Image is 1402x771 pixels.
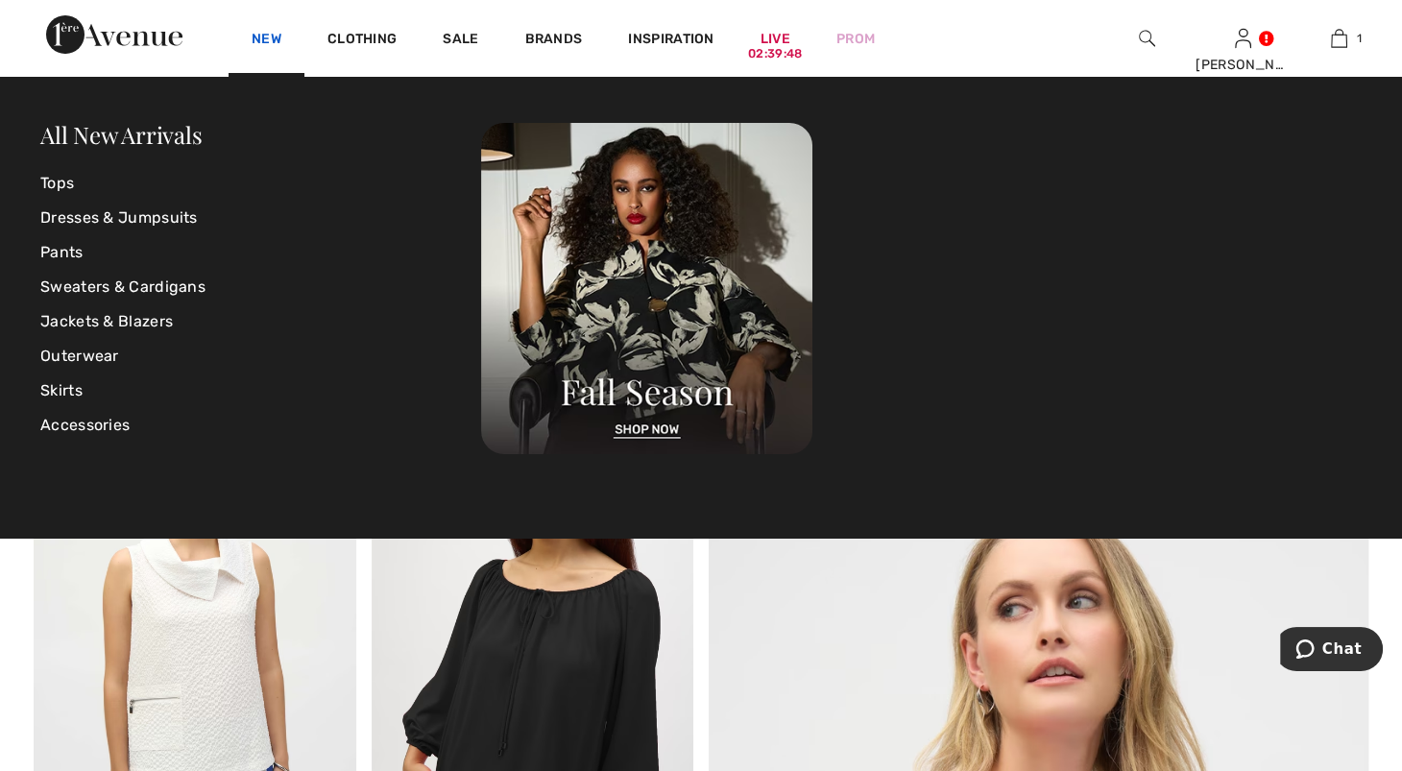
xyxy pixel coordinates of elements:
a: Clothing [327,31,397,51]
a: 1 [1292,27,1386,50]
img: 250825120107_a8d8ca038cac6.jpg [481,123,812,454]
a: Jackets & Blazers [40,304,481,339]
img: My Info [1235,27,1251,50]
a: Skirts [40,373,481,408]
a: Sweaters & Cardigans [40,270,481,304]
div: 02:39:48 [748,45,802,63]
span: Inspiration [628,31,713,51]
a: All New Arrivals [40,119,202,150]
img: 1ère Avenue [46,15,182,54]
a: Tops [40,166,481,201]
a: Prom [836,29,875,49]
a: Sale [443,31,478,51]
img: My Bag [1331,27,1347,50]
a: Live02:39:48 [761,29,790,49]
a: Sign In [1235,29,1251,47]
span: 1 [1357,30,1362,47]
a: Dresses & Jumpsuits [40,201,481,235]
a: Accessories [40,408,481,443]
a: Outerwear [40,339,481,373]
img: search the website [1139,27,1155,50]
a: Brands [525,31,583,51]
iframe: Opens a widget where you can chat to one of our agents [1280,627,1383,675]
a: Pants [40,235,481,270]
div: [PERSON_NAME] [1196,55,1290,75]
a: New [252,31,281,51]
